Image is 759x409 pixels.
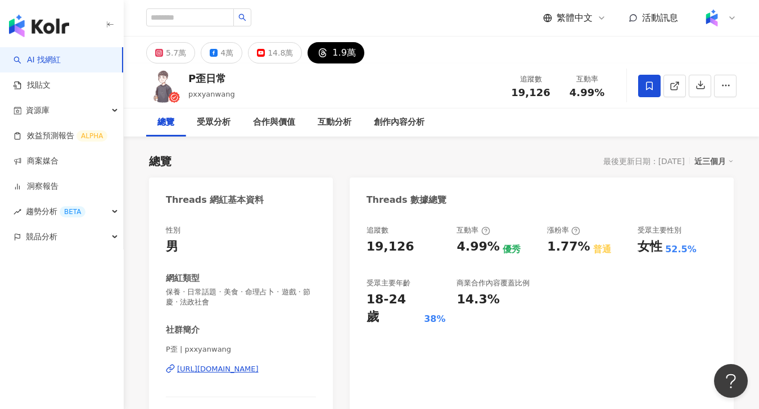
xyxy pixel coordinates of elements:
[308,42,364,63] button: 1.9萬
[166,45,186,61] div: 5.7萬
[457,238,499,256] div: 4.99%
[268,45,293,61] div: 14.8萬
[638,225,681,235] div: 受眾主要性別
[146,42,195,63] button: 5.7萬
[367,225,388,235] div: 追蹤數
[201,42,242,63] button: 4萬
[509,74,552,85] div: 追蹤數
[642,12,678,23] span: 活動訊息
[26,199,85,224] span: 趨勢分析
[177,364,259,374] div: [URL][DOMAIN_NAME]
[570,87,604,98] span: 4.99%
[694,154,734,169] div: 近三個月
[166,287,316,307] span: 保養 · 日常話題 · 美食 · 命理占卜 · 遊戲 · 節慶 · 法政社會
[248,42,302,63] button: 14.8萬
[603,157,685,166] div: 最後更新日期：[DATE]
[424,313,445,325] div: 38%
[149,153,171,169] div: 總覽
[665,243,697,256] div: 52.5%
[166,194,264,206] div: Threads 網紅基本資料
[166,272,200,284] div: 網紅類型
[238,13,246,21] span: search
[638,238,662,256] div: 女性
[566,74,608,85] div: 互動率
[332,45,355,61] div: 1.9萬
[367,291,422,326] div: 18-24 歲
[253,116,295,129] div: 合作與價值
[13,130,107,142] a: 效益預測報告ALPHA
[9,15,69,37] img: logo
[188,90,235,98] span: pxxyanwang
[318,116,351,129] div: 互動分析
[197,116,231,129] div: 受眾分析
[367,238,414,256] div: 19,126
[166,238,178,256] div: 男
[157,116,174,129] div: 總覽
[220,45,233,61] div: 4萬
[26,98,49,123] span: 資源庫
[701,7,722,29] img: Kolr%20app%20icon%20%281%29.png
[457,291,499,308] div: 14.3%
[13,80,51,91] a: 找貼文
[503,243,521,256] div: 優秀
[13,181,58,192] a: 洞察報告
[547,238,590,256] div: 1.77%
[367,194,446,206] div: Threads 數據總覽
[374,116,424,129] div: 創作內容分析
[511,87,550,98] span: 19,126
[557,12,593,24] span: 繁體中文
[166,364,316,374] a: [URL][DOMAIN_NAME]
[457,225,490,235] div: 互動率
[457,278,530,288] div: 商業合作內容覆蓋比例
[547,225,580,235] div: 漲粉率
[714,364,748,398] iframe: Help Scout Beacon - Open
[593,243,611,256] div: 普通
[367,278,410,288] div: 受眾主要年齡
[13,54,61,66] a: searchAI 找網紅
[146,69,180,103] img: KOL Avatar
[13,156,58,167] a: 商案媒合
[166,225,180,235] div: 性別
[13,208,21,216] span: rise
[188,71,235,85] div: P歪日常
[26,224,57,249] span: 競品分析
[166,344,316,355] span: P歪 | pxxyanwang
[166,324,200,336] div: 社群簡介
[60,206,85,217] div: BETA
